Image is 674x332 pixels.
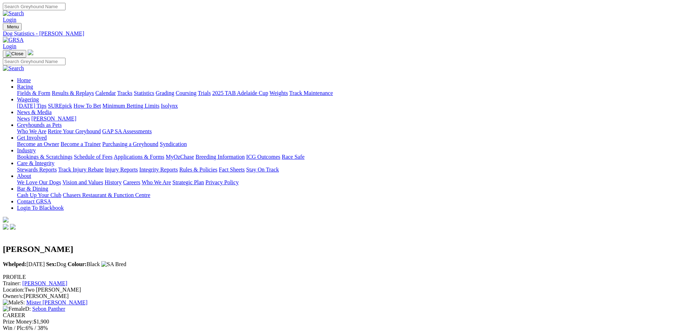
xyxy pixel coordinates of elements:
a: News [17,116,30,122]
a: Wagering [17,96,39,102]
span: Owner/s: [3,293,24,299]
a: Trials [198,90,211,96]
div: Care & Integrity [17,167,671,173]
a: Fact Sheets [219,167,245,173]
a: Home [17,77,31,83]
img: Male [3,299,20,306]
a: Login To Blackbook [17,205,64,211]
a: Isolynx [161,103,178,109]
span: Location: [3,287,24,293]
input: Search [3,58,66,65]
span: Black [68,261,100,267]
a: [PERSON_NAME] [31,116,76,122]
div: News & Media [17,116,671,122]
a: Contact GRSA [17,198,51,204]
div: Bar & Dining [17,192,671,198]
div: Dog Statistics - [PERSON_NAME] [3,30,671,37]
span: Dog [46,261,66,267]
a: Bookings & Scratchings [17,154,72,160]
button: Toggle navigation [3,50,26,58]
a: Greyhounds as Pets [17,122,62,128]
a: Get Involved [17,135,47,141]
a: Cash Up Your Club [17,192,61,198]
img: Close [6,51,23,57]
a: Industry [17,147,36,153]
a: Results & Replays [52,90,94,96]
a: [PERSON_NAME] [22,280,67,286]
a: Retire Your Greyhound [48,128,101,134]
a: Schedule of Fees [74,154,112,160]
a: Chasers Restaurant & Function Centre [63,192,150,198]
img: logo-grsa-white.png [3,217,9,223]
img: Female [3,306,25,312]
button: Toggle navigation [3,23,22,30]
div: Wagering [17,103,671,109]
a: SUREpick [48,103,72,109]
div: Industry [17,154,671,160]
span: D: [3,306,31,312]
a: [DATE] Tips [17,103,46,109]
a: Stewards Reports [17,167,57,173]
div: Two [PERSON_NAME] [3,287,671,293]
a: Race Safe [282,154,304,160]
a: Become an Owner [17,141,59,147]
a: We Love Our Dogs [17,179,61,185]
a: Injury Reports [105,167,138,173]
a: Minimum Betting Limits [102,103,159,109]
a: Integrity Reports [139,167,178,173]
b: Whelped: [3,261,27,267]
div: Greyhounds as Pets [17,128,671,135]
a: Fields & Form [17,90,50,96]
a: Bar & Dining [17,186,48,192]
a: Vision and Values [62,179,103,185]
h2: [PERSON_NAME] [3,244,671,254]
a: Applications & Forms [114,154,164,160]
a: Rules & Policies [179,167,217,173]
img: facebook.svg [3,224,9,230]
span: Trainer: [3,280,21,286]
a: Login [3,43,16,49]
div: 6% / 38% [3,325,671,331]
img: Search [3,65,24,72]
div: $1,900 [3,319,671,325]
a: History [104,179,121,185]
a: 2025 TAB Adelaide Cup [212,90,268,96]
a: Calendar [95,90,116,96]
a: Sebon Panther [32,306,65,312]
a: Who We Are [17,128,46,134]
span: S: [3,299,25,305]
div: About [17,179,671,186]
img: Search [3,10,24,17]
a: Mister [PERSON_NAME] [26,299,87,305]
span: Win / Plc: [3,325,26,331]
a: Become a Trainer [61,141,101,147]
a: Stay On Track [246,167,279,173]
div: Racing [17,90,671,96]
div: CAREER [3,312,671,319]
a: MyOzChase [166,154,194,160]
div: [PERSON_NAME] [3,293,671,299]
a: Grading [156,90,174,96]
input: Search [3,3,66,10]
span: [DATE] [3,261,45,267]
a: Who We Are [142,179,171,185]
a: Syndication [160,141,187,147]
a: Privacy Policy [205,179,239,185]
div: PROFILE [3,274,671,280]
a: Racing [17,84,33,90]
a: GAP SA Assessments [102,128,152,134]
a: Careers [123,179,140,185]
a: Statistics [134,90,154,96]
a: Breeding Information [196,154,245,160]
a: Login [3,17,16,23]
a: About [17,173,31,179]
a: Coursing [176,90,197,96]
a: How To Bet [74,103,101,109]
img: SA Bred [101,261,126,268]
a: Track Injury Rebate [58,167,103,173]
div: Get Involved [17,141,671,147]
img: twitter.svg [10,224,16,230]
a: Care & Integrity [17,160,55,166]
a: Weights [270,90,288,96]
a: Track Maintenance [289,90,333,96]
